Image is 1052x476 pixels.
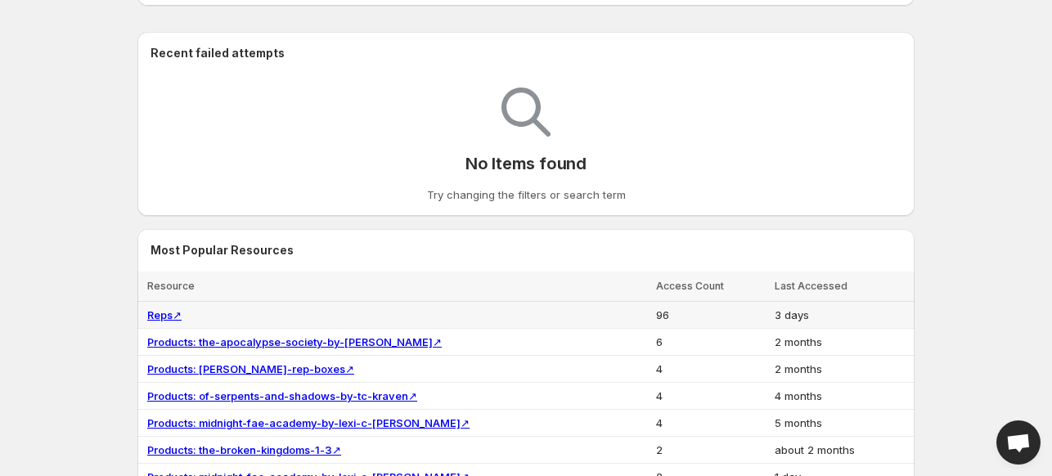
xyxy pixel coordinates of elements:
a: Products: midnight-fae-academy-by-lexi-c-[PERSON_NAME]↗ [147,416,470,429]
td: 4 [651,410,770,437]
td: 4 [651,383,770,410]
td: 4 months [770,383,915,410]
span: Resource [147,280,195,292]
span: Last Accessed [775,280,847,292]
h2: Most Popular Resources [151,242,901,258]
img: Empty search results [501,88,551,137]
a: Products: the-broken-kingdoms-1-3↗ [147,443,341,456]
td: 4 [651,356,770,383]
a: Products: of-serpents-and-shadows-by-tc-kraven↗ [147,389,417,402]
td: about 2 months [770,437,915,464]
p: No Items found [465,154,587,173]
a: Reps↗ [147,308,182,321]
td: 5 months [770,410,915,437]
a: Products: the-apocalypse-society-by-[PERSON_NAME]↗ [147,335,442,348]
h2: Recent failed attempts [151,45,285,61]
a: Products: [PERSON_NAME]-rep-boxes↗ [147,362,354,375]
span: Access Count [656,280,724,292]
td: 6 [651,329,770,356]
td: 96 [651,302,770,329]
td: 2 months [770,356,915,383]
td: 2 [651,437,770,464]
td: 3 days [770,302,915,329]
a: Open chat [996,420,1041,465]
td: 2 months [770,329,915,356]
p: Try changing the filters or search term [427,186,626,203]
